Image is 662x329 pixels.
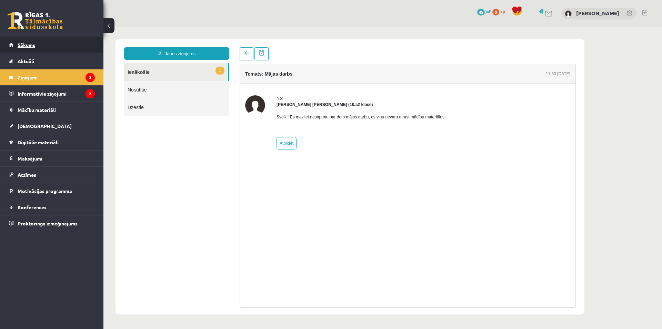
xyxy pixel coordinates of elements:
[576,10,619,17] a: [PERSON_NAME]
[486,9,491,14] span: mP
[477,9,491,14] a: 45 mP
[9,199,95,215] a: Konferences
[500,9,505,14] span: xp
[18,204,47,210] span: Konferences
[9,53,95,69] a: Aktuāli
[18,188,72,194] span: Motivācijas programma
[9,69,95,85] a: Ziņojumi2
[9,167,95,183] a: Atzīmes
[9,215,95,231] a: Proktoringa izmēģinājums
[18,69,95,85] legend: Ziņojumi
[9,134,95,150] a: Digitālie materiāli
[9,151,95,166] a: Maksājumi
[18,220,78,226] span: Proktoringa izmēģinājums
[9,118,95,134] a: [DEMOGRAPHIC_DATA]
[9,86,95,101] a: Informatīvie ziņojumi2
[18,58,34,64] span: Aktuāli
[492,9,508,14] a: 0 xp
[18,151,95,166] legend: Maksājumi
[18,86,95,101] legend: Informatīvie ziņojumi
[173,69,342,75] div: No:
[21,72,126,89] a: Dzēstie
[18,139,59,145] span: Digitālie materiāli
[21,37,124,54] a: 1Ienākošie
[173,76,269,80] strong: [PERSON_NAME] [PERSON_NAME] (10.a2 klase)
[8,12,63,29] a: Rīgas 1. Tālmācības vidusskola
[492,9,499,16] span: 0
[477,9,485,16] span: 45
[565,10,572,17] img: Samanta Žigaļeva
[18,123,72,129] span: [DEMOGRAPHIC_DATA]
[18,107,56,113] span: Mācību materiāli
[21,21,126,33] a: Jauns ziņojums
[112,40,121,48] span: 1
[142,45,189,50] h4: Temats: Mājas darbs
[18,42,35,48] span: Sākums
[173,87,342,94] p: Sveiki! Es mazliet nesaprotu par doto mājas darbu, es viņu nevaru atrast mācību materiālos.
[18,172,36,178] span: Atzīmes
[9,183,95,199] a: Motivācijas programma
[21,54,126,72] a: Nosūtītie
[173,110,193,123] a: Atbildēt
[9,102,95,118] a: Mācību materiāli
[442,44,467,50] div: 11:33 [DATE]
[86,89,95,98] i: 2
[9,37,95,53] a: Sākums
[86,73,95,82] i: 2
[142,69,162,89] img: Endija Elizabete Zēvalde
